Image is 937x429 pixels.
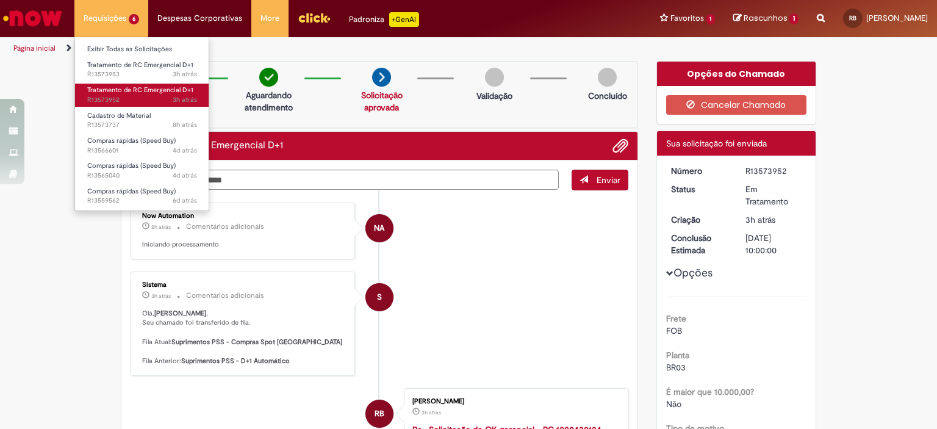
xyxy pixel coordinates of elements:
span: R13565040 [87,171,197,181]
b: É maior que 10.000,00? [666,386,754,397]
span: BR03 [666,362,686,373]
button: Adicionar anexos [612,138,628,154]
a: Solicitação aprovada [361,90,403,113]
div: Sistema [142,281,345,289]
span: S [377,283,382,312]
img: ServiceNow [1,6,64,31]
span: R13573952 [87,95,197,105]
div: [PERSON_NAME] [412,398,616,405]
time: 28/09/2025 15:01:02 [151,223,171,231]
a: Aberto R13573953 : Tratamento de RC Emergencial D+1 [75,59,209,81]
span: RB [375,399,384,428]
span: 6d atrás [173,196,197,205]
a: Aberto R13565040 : Compras rápidas (Speed Buy) [75,159,209,182]
img: check-circle-green.png [259,68,278,87]
time: 28/09/2025 08:59:39 [173,120,197,129]
div: Em Tratamento [745,183,802,207]
span: Tratamento de RC Emergencial D+1 [87,60,193,70]
small: Comentários adicionais [186,290,264,301]
p: Iniciando processamento [142,240,345,250]
span: Tratamento de RC Emergencial D+1 [87,85,193,95]
dt: Conclusão Estimada [662,232,737,256]
span: 2h atrás [151,223,171,231]
span: FOB [666,325,682,336]
span: 1 [789,13,799,24]
a: Aberto R13573737 : Cadastro de Material [75,109,209,132]
dt: Criação [662,214,737,226]
time: 28/09/2025 13:50:48 [422,409,441,416]
ul: Trilhas de página [9,37,616,60]
p: Validação [476,90,512,102]
dt: Número [662,165,737,177]
a: Aberto R13566601 : Compras rápidas (Speed Buy) [75,134,209,157]
small: Comentários adicionais [186,222,264,232]
span: Compras rápidas (Speed Buy) [87,187,176,196]
b: Suprimentos PSS - Compras Spot [GEOGRAPHIC_DATA] [171,337,342,347]
span: 1 [706,14,716,24]
span: 4d atrás [173,146,197,155]
a: Página inicial [13,43,56,53]
time: 25/09/2025 08:07:46 [173,171,197,180]
span: R13566601 [87,146,197,156]
img: click_logo_yellow_360x200.png [298,9,331,27]
span: Enviar [597,175,620,186]
b: Suprimentos PSS - D+1 Automático [181,356,290,366]
div: 28/09/2025 13:53:34 [745,214,802,226]
p: Aguardando atendimento [239,89,298,114]
div: [DATE] 10:00:00 [745,232,802,256]
img: arrow-next.png [372,68,391,87]
span: R13573737 [87,120,197,130]
span: Compras rápidas (Speed Buy) [87,161,176,170]
time: 28/09/2025 13:53:37 [151,292,171,300]
span: 3h atrás [173,95,197,104]
span: Sua solicitação foi enviada [666,138,767,149]
a: Rascunhos [733,13,799,24]
span: Não [666,398,681,409]
a: Exibir Todas as Solicitações [75,43,209,56]
time: 28/09/2025 13:53:34 [745,214,775,225]
span: 3h atrás [745,214,775,225]
b: Planta [666,350,689,361]
span: [PERSON_NAME] [866,13,928,23]
span: 3h atrás [151,292,171,300]
div: System [365,283,393,311]
p: Olá, , Seu chamado foi transferido de fila. Fila Atual: Fila Anterior: [142,309,345,366]
span: More [260,12,279,24]
span: Compras rápidas (Speed Buy) [87,136,176,145]
b: Frete [666,313,686,324]
textarea: Digite sua mensagem aqui... [131,170,559,190]
span: 3h atrás [173,70,197,79]
span: 4d atrás [173,171,197,180]
span: Cadastro de Material [87,111,151,120]
time: 28/09/2025 13:53:54 [173,70,197,79]
span: 3h atrás [422,409,441,416]
time: 23/09/2025 14:58:23 [173,196,197,205]
button: Cancelar Chamado [666,95,807,115]
span: Favoritos [670,12,704,24]
img: img-circle-grey.png [485,68,504,87]
p: +GenAi [389,12,419,27]
p: Concluído [588,90,627,102]
time: 25/09/2025 13:22:51 [173,146,197,155]
dt: Status [662,183,737,195]
time: 28/09/2025 13:53:36 [173,95,197,104]
div: Rubens Da Silva Barros [365,400,393,428]
span: NA [374,214,384,243]
button: Enviar [572,170,628,190]
span: RB [849,14,856,22]
span: R13559562 [87,196,197,206]
span: Rascunhos [744,12,788,24]
div: R13573952 [745,165,802,177]
span: 8h atrás [173,120,197,129]
span: R13573953 [87,70,197,79]
span: 6 [129,14,139,24]
img: img-circle-grey.png [598,68,617,87]
ul: Requisições [74,37,209,211]
span: Despesas Corporativas [157,12,242,24]
div: Now Automation [365,214,393,242]
div: Opções do Chamado [657,62,816,86]
span: Requisições [84,12,126,24]
a: Aberto R13559562 : Compras rápidas (Speed Buy) [75,185,209,207]
div: Now Automation [142,212,345,220]
div: Padroniza [349,12,419,27]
